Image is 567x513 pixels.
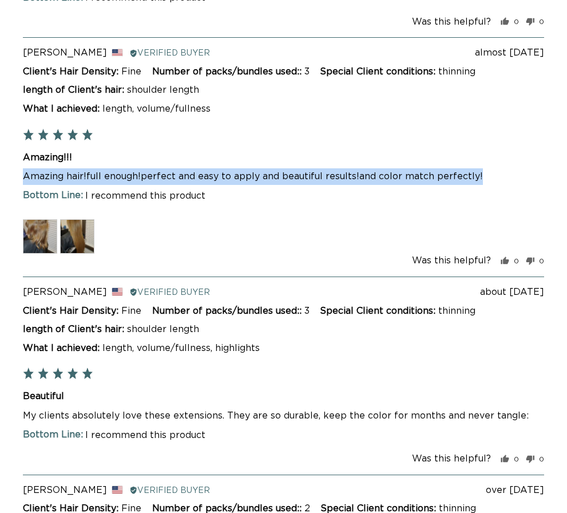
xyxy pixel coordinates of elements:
[102,344,137,353] li: length
[152,306,304,315] div: Number of packs/bundles used:
[304,504,310,513] div: 2
[129,47,210,60] div: Verified Buyer
[23,408,544,424] p: My clients absolutely love these extensions. They are so durable, keep the color for months and n...
[152,504,304,513] div: Number of packs/bundles used:
[127,85,199,94] div: shoulder length
[438,306,475,315] div: thinning
[438,67,475,76] div: thinning
[320,504,439,513] div: Special Client conditions
[23,48,107,57] span: [PERSON_NAME]
[102,104,137,113] li: length
[215,344,260,353] li: highlights
[152,67,304,76] div: Number of packs/bundles used:
[412,454,491,463] span: Was this helpful?
[23,504,121,513] div: Client's Hair Density
[129,286,210,299] div: Verified Buyer
[475,48,544,57] span: almost [DATE]
[23,325,127,334] div: length of Client's hair
[510,458,567,513] iframe: Chat Widget
[23,306,121,315] div: Client's Hair Density
[320,67,438,76] div: Special Client conditions
[501,18,519,26] button: Yes
[23,390,544,402] h2: Beautiful
[121,306,141,315] div: Fine
[23,287,107,297] span: [PERSON_NAME]
[127,325,199,334] div: shoulder length
[112,49,123,57] span: United States
[521,18,544,26] button: No
[23,67,121,76] div: Client's Hair Density
[23,151,544,164] h2: Amazing!!!
[521,455,544,464] button: No
[137,104,211,113] li: volume/fullness
[412,256,491,265] span: Was this helpful?
[486,486,544,495] span: over [DATE]
[137,344,215,353] li: volume/fullness
[60,219,94,254] img: Open Image by Nadya F. in a modal
[412,17,491,26] span: Was this helpful?
[129,484,210,497] div: Verified Buyer
[23,168,544,185] p: Amazing hair!full enough!perfect and easy to apply and beautiful results!and color match perfectly!
[521,257,544,266] button: No
[121,504,141,513] div: Fine
[23,104,102,113] div: What I achieved
[510,458,567,513] div: 聊天小组件
[501,257,519,266] button: Yes
[112,287,123,296] span: United States
[121,67,141,76] div: Fine
[320,306,438,315] div: Special Client conditions
[23,219,57,254] img: Open Image by Nadya F. in a modal
[23,344,102,353] div: What I achieved
[304,306,310,315] div: 3
[304,67,310,76] div: 3
[112,486,123,494] span: United States
[480,287,544,297] span: about [DATE]
[23,428,544,443] div: I recommend this product
[23,486,107,495] span: [PERSON_NAME]
[23,189,544,204] div: I recommend this product
[439,504,476,513] div: thinning
[23,85,127,94] div: length of Client's hair
[501,455,519,464] button: Yes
